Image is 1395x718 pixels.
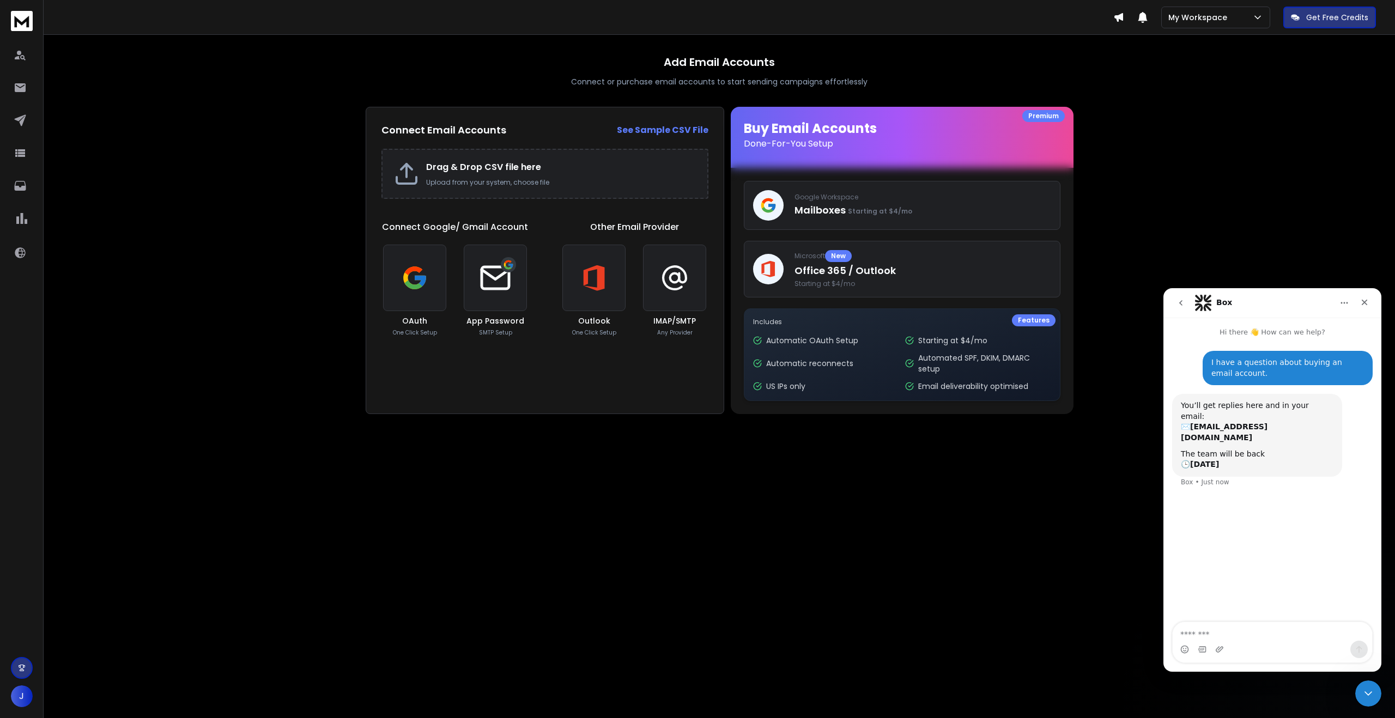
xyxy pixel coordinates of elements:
a: See Sample CSV File [617,124,708,137]
button: J [11,685,33,707]
h3: OAuth [402,315,427,326]
p: Includes [753,318,1051,326]
p: Automated SPF, DKIM, DMARC setup [918,352,1051,374]
h2: Connect Email Accounts [381,123,506,138]
p: Get Free Credits [1306,12,1368,23]
span: Starting at $4/mo [848,206,912,216]
div: Features [1012,314,1056,326]
p: Office 365 / Outlook [794,263,1051,278]
p: My Workspace [1168,12,1232,23]
p: Connect or purchase email accounts to start sending campaigns effortlessly [571,76,868,87]
strong: See Sample CSV File [617,124,708,136]
h2: Drag & Drop CSV file here [426,161,696,174]
h1: Other Email Provider [590,221,679,234]
iframe: Intercom live chat [1163,288,1381,672]
p: SMTP Setup [479,328,512,337]
span: Starting at $4/mo [794,279,1051,288]
p: Done-For-You Setup [744,137,1060,150]
img: logo [11,11,33,31]
button: Get Free Credits [1283,7,1376,28]
p: Mailboxes [794,203,1051,218]
div: Premium [1022,110,1065,122]
iframe: Intercom live chat [1355,680,1381,707]
h3: IMAP/SMTP [653,315,696,326]
h1: Add Email Accounts [664,54,775,70]
p: Any Provider [657,328,693,337]
h3: Outlook [578,315,610,326]
h1: Connect Google/ Gmail Account [382,221,528,234]
h1: Buy Email Accounts [744,120,1060,150]
p: Email deliverability optimised [918,381,1028,392]
p: One Click Setup [572,328,616,337]
p: Upload from your system, choose file [426,178,696,187]
p: US IPs only [766,381,805,392]
div: New [825,250,852,262]
p: Starting at $4/mo [918,335,987,346]
p: Automatic reconnects [766,358,853,369]
h3: App Password [466,315,524,326]
p: Google Workspace [794,193,1051,202]
p: Microsoft [794,250,1051,262]
p: Automatic OAuth Setup [766,335,858,346]
p: One Click Setup [393,328,437,337]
